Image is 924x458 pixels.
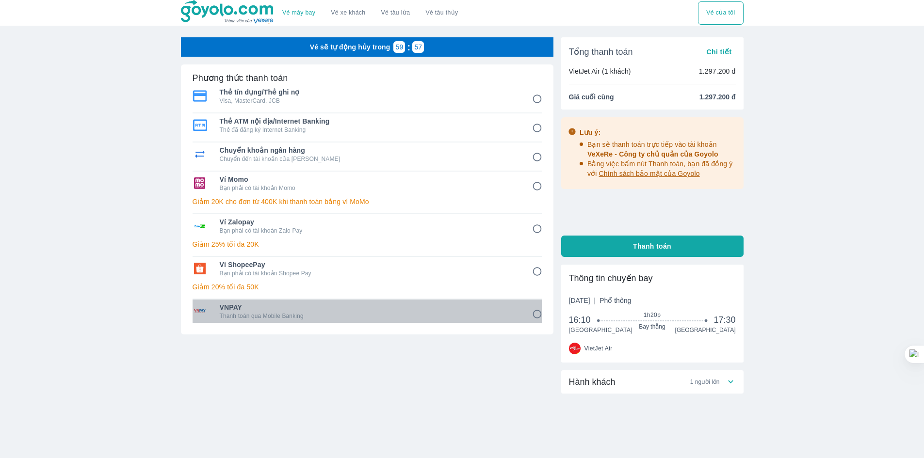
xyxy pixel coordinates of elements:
[587,159,737,178] p: Bằng việc bấm nút Thanh toán, bạn đã đồng ý với
[569,296,632,305] span: [DATE]
[702,45,735,59] button: Chi tiết
[193,177,207,189] img: Ví Momo
[220,227,519,235] p: Bạn phải có tài khoản Zalo Pay
[193,148,207,160] img: Chuyển khoản ngân hàng
[220,184,519,192] p: Bạn phải có tài khoản Momo
[698,1,743,25] div: choose transportation mode
[220,269,519,277] p: Bạn phải có tài khoản Shopee Pay
[594,297,596,304] span: |
[220,87,519,97] span: Thẻ tín dụng/Thẻ ghi nợ
[220,260,519,269] span: Ví ShopeePay
[275,1,466,25] div: choose transportation mode
[699,92,736,102] span: 1.297.200 đ
[220,312,519,320] p: Thanh toán qua Mobile Banking
[633,241,671,251] span: Thanh toán
[220,116,519,126] span: Thẻ ATM nội địa/Internet Banking
[405,42,412,52] p: :
[713,314,735,326] span: 17:30
[396,42,404,52] p: 59
[220,302,519,312] span: VNPAY
[220,174,519,184] span: Ví Momo
[193,263,207,274] img: Ví ShopeePay
[193,197,542,206] p: Giảm 20K cho đơn từ 400K khi thanh toán bằng ví MoMo
[569,376,616,388] span: Hành khách
[600,297,631,304] span: Phổ thông
[690,378,720,386] span: 1 người lớn
[193,84,542,108] div: Thẻ tín dụng/Thẻ ghi nợThẻ tín dụng/Thẻ ghi nợVisa, MasterCard, JCB
[569,272,736,284] div: Thông tin chuyến bay
[193,113,542,137] div: Thẻ ATM nội địa/Internet BankingThẻ ATM nội địa/Internet BankingThẻ đã đăng ký Internet Banking
[193,220,207,232] img: Ví Zalopay
[193,305,207,317] img: VNPAY
[706,48,731,56] span: Chi tiết
[569,66,631,76] p: VietJet Air (1 khách)
[569,92,614,102] span: Giá cuối cùng
[310,42,390,52] p: Vé sẽ tự động hủy trong
[220,97,519,105] p: Visa, MasterCard, JCB
[220,145,519,155] span: Chuyển khoản ngân hàng
[193,72,288,84] h6: Phương thức thanh toán
[599,170,700,177] span: Chính sách bảo mật của Goyolo
[373,1,418,25] a: Vé tàu lửa
[587,141,718,158] span: Bạn sẽ thanh toán trực tiếp vào tài khoản
[561,236,744,257] button: Thanh toán
[193,172,542,195] div: Ví MomoVí MomoBạn phải có tài khoản Momo
[193,119,207,131] img: Thẻ ATM nội địa/Internet Banking
[698,1,743,25] button: Vé của tôi
[561,370,744,394] div: Hành khách1 người lớn
[193,239,542,249] p: Giảm 25% tối đa 20K
[414,42,422,52] p: 57
[193,257,542,280] div: Ví ShopeePayVí ShopeePayBạn phải có tài khoản Shopee Pay
[193,282,542,292] p: Giảm 20% tối đa 50K
[220,155,519,163] p: Chuyển đến tài khoản của [PERSON_NAME]
[587,150,718,158] span: VeXeRe - Công ty chủ quản của Goyolo
[599,323,706,331] span: Bay thẳng
[193,300,542,323] div: VNPAYVNPAYThanh toán qua Mobile Banking
[599,311,706,319] span: 1h20p
[193,142,542,166] div: Chuyển khoản ngân hàngChuyển khoản ngân hàngChuyển đến tài khoản của [PERSON_NAME]
[331,9,365,16] a: Vé xe khách
[580,127,737,137] div: Lưu ý:
[282,9,315,16] a: Vé máy bay
[569,46,633,58] span: Tổng thanh toán
[193,214,542,237] div: Ví ZalopayVí ZalopayBạn phải có tài khoản Zalo Pay
[418,1,466,25] button: Vé tàu thủy
[569,314,599,326] span: 16:10
[699,66,736,76] p: 1.297.200 đ
[584,345,613,352] span: VietJet Air
[193,90,207,102] img: Thẻ tín dụng/Thẻ ghi nợ
[220,126,519,134] p: Thẻ đã đăng ký Internet Banking
[220,217,519,227] span: Ví Zalopay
